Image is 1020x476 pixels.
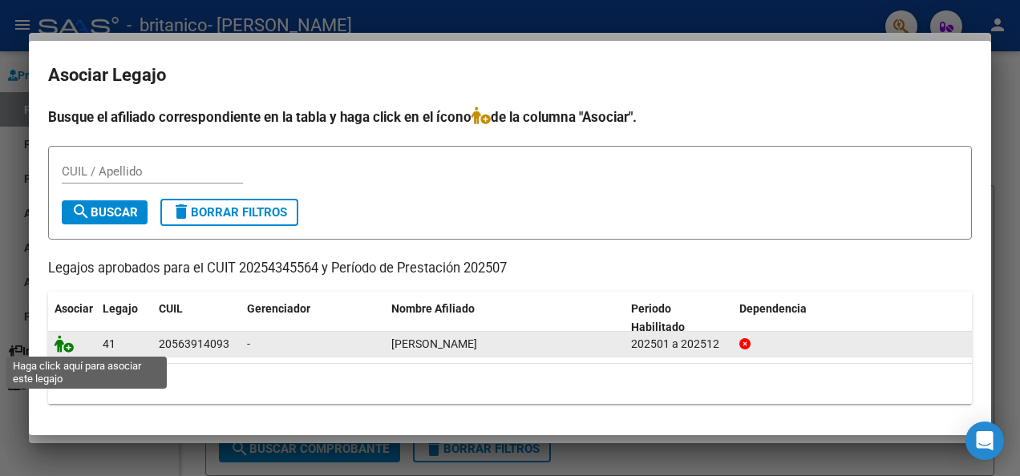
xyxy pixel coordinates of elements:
div: 1 registros [48,364,972,404]
span: Gerenciador [247,302,310,315]
div: 202501 a 202512 [631,335,727,353]
span: - [247,337,250,350]
span: Borrar Filtros [172,205,287,220]
h2: Asociar Legajo [48,60,972,91]
span: Nombre Afiliado [391,302,475,315]
span: CUIL [159,302,183,315]
div: Open Intercom Messenger [965,422,1004,460]
datatable-header-cell: Gerenciador [241,292,385,345]
datatable-header-cell: Nombre Afiliado [385,292,625,345]
div: 20563914093 [159,335,229,353]
span: Buscar [71,205,138,220]
mat-icon: search [71,202,91,221]
button: Buscar [62,200,148,224]
button: Borrar Filtros [160,199,298,226]
datatable-header-cell: Legajo [96,292,152,345]
datatable-header-cell: Dependencia [733,292,973,345]
datatable-header-cell: Periodo Habilitado [625,292,733,345]
span: VITULLO LUCIANO [391,337,477,350]
span: Asociar [55,302,93,315]
p: Legajos aprobados para el CUIT 20254345564 y Período de Prestación 202507 [48,259,972,279]
span: 41 [103,337,115,350]
span: Periodo Habilitado [631,302,685,333]
h4: Busque el afiliado correspondiente en la tabla y haga click en el ícono de la columna "Asociar". [48,107,972,127]
mat-icon: delete [172,202,191,221]
span: Legajo [103,302,138,315]
span: Dependencia [739,302,807,315]
datatable-header-cell: CUIL [152,292,241,345]
datatable-header-cell: Asociar [48,292,96,345]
